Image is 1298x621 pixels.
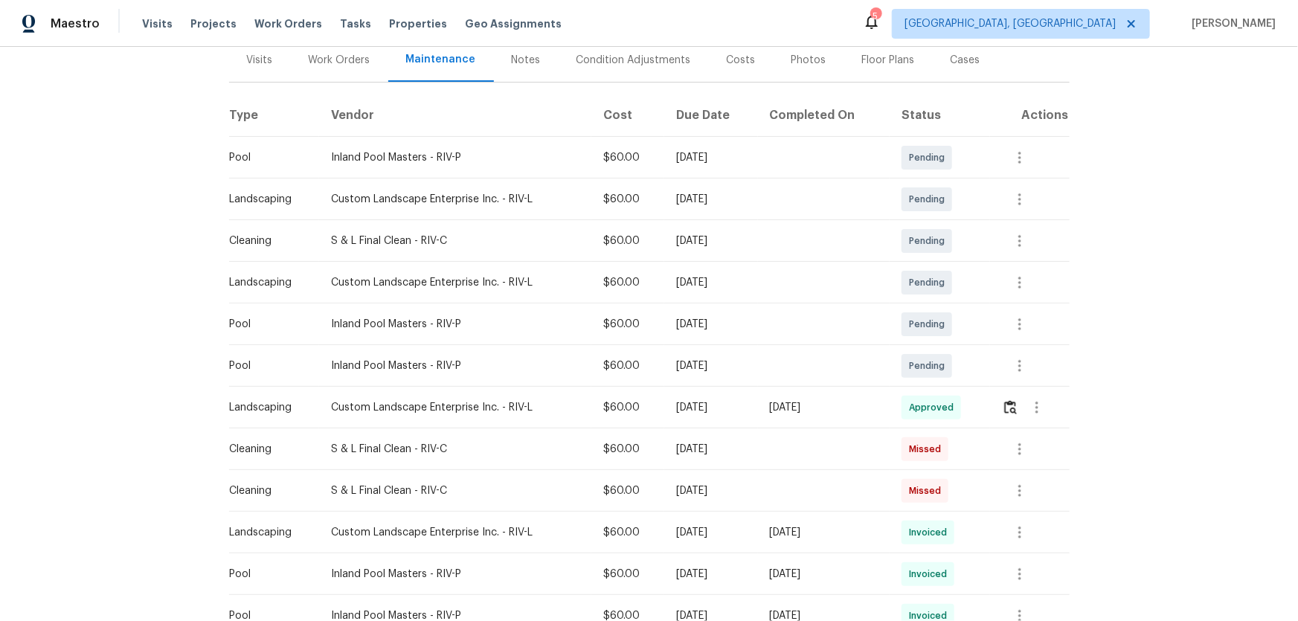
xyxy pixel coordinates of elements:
[1004,400,1017,414] img: Review Icon
[909,317,951,332] span: Pending
[331,234,579,248] div: S & L Final Clean - RIV-C
[770,400,878,415] div: [DATE]
[905,16,1116,31] span: [GEOGRAPHIC_DATA], [GEOGRAPHIC_DATA]
[676,483,746,498] div: [DATE]
[727,53,756,68] div: Costs
[309,53,370,68] div: Work Orders
[603,275,652,290] div: $60.00
[990,95,1069,137] th: Actions
[230,483,308,498] div: Cleaning
[603,317,652,332] div: $60.00
[603,192,652,207] div: $60.00
[676,234,746,248] div: [DATE]
[247,53,273,68] div: Visits
[862,53,915,68] div: Floor Plans
[603,358,652,373] div: $60.00
[230,525,308,540] div: Landscaping
[676,192,746,207] div: [DATE]
[603,400,652,415] div: $60.00
[758,95,890,137] th: Completed On
[603,483,652,498] div: $60.00
[676,400,746,415] div: [DATE]
[909,275,951,290] span: Pending
[909,483,947,498] span: Missed
[1002,390,1019,425] button: Review Icon
[676,150,746,165] div: [DATE]
[909,358,951,373] span: Pending
[331,483,579,498] div: S & L Final Clean - RIV-C
[591,95,664,137] th: Cost
[576,53,691,68] div: Condition Adjustments
[331,275,579,290] div: Custom Landscape Enterprise Inc. - RIV-L
[331,567,579,582] div: Inland Pool Masters - RIV-P
[230,317,308,332] div: Pool
[331,400,579,415] div: Custom Landscape Enterprise Inc. - RIV-L
[676,442,746,457] div: [DATE]
[389,16,447,31] span: Properties
[406,52,476,67] div: Maintenance
[331,192,579,207] div: Custom Landscape Enterprise Inc. - RIV-L
[676,358,746,373] div: [DATE]
[603,234,652,248] div: $60.00
[664,95,758,137] th: Due Date
[229,95,320,137] th: Type
[331,317,579,332] div: Inland Pool Masters - RIV-P
[791,53,826,68] div: Photos
[512,53,541,68] div: Notes
[331,150,579,165] div: Inland Pool Masters - RIV-P
[603,567,652,582] div: $60.00
[951,53,980,68] div: Cases
[331,442,579,457] div: S & L Final Clean - RIV-C
[909,234,951,248] span: Pending
[890,95,990,137] th: Status
[319,95,591,137] th: Vendor
[1186,16,1276,31] span: [PERSON_NAME]
[331,358,579,373] div: Inland Pool Masters - RIV-P
[230,400,308,415] div: Landscaping
[465,16,562,31] span: Geo Assignments
[909,150,951,165] span: Pending
[870,9,881,24] div: 5
[230,358,308,373] div: Pool
[909,525,953,540] span: Invoiced
[230,275,308,290] div: Landscaping
[770,567,878,582] div: [DATE]
[676,525,746,540] div: [DATE]
[254,16,322,31] span: Work Orders
[190,16,237,31] span: Projects
[676,275,746,290] div: [DATE]
[770,525,878,540] div: [DATE]
[603,442,652,457] div: $60.00
[230,150,308,165] div: Pool
[909,567,953,582] span: Invoiced
[331,525,579,540] div: Custom Landscape Enterprise Inc. - RIV-L
[676,567,746,582] div: [DATE]
[230,442,308,457] div: Cleaning
[909,442,947,457] span: Missed
[603,150,652,165] div: $60.00
[340,19,371,29] span: Tasks
[230,234,308,248] div: Cleaning
[230,192,308,207] div: Landscaping
[603,525,652,540] div: $60.00
[676,317,746,332] div: [DATE]
[230,567,308,582] div: Pool
[142,16,173,31] span: Visits
[909,400,960,415] span: Approved
[51,16,100,31] span: Maestro
[909,192,951,207] span: Pending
